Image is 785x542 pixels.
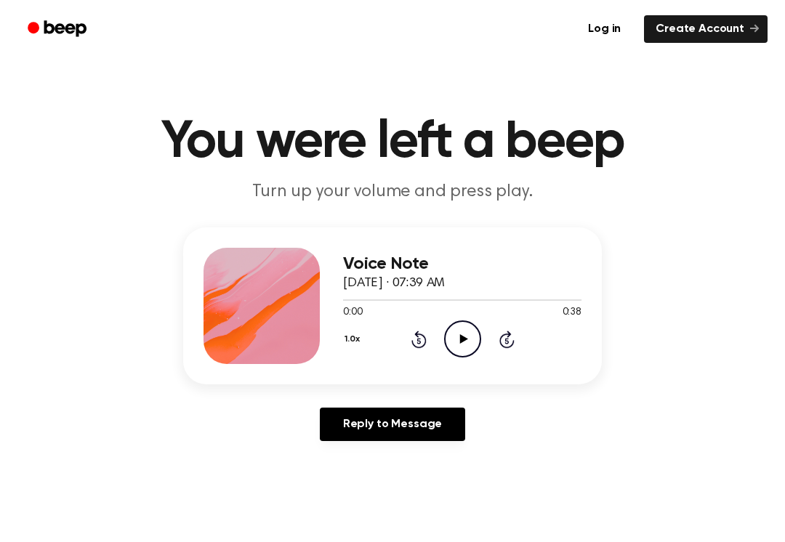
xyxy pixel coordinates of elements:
[644,15,768,43] a: Create Account
[113,180,672,204] p: Turn up your volume and press play.
[343,254,581,274] h3: Voice Note
[320,408,465,441] a: Reply to Message
[563,305,581,320] span: 0:38
[573,12,635,46] a: Log in
[343,327,365,352] button: 1.0x
[17,15,100,44] a: Beep
[20,116,765,169] h1: You were left a beep
[343,305,362,320] span: 0:00
[343,277,445,290] span: [DATE] · 07:39 AM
